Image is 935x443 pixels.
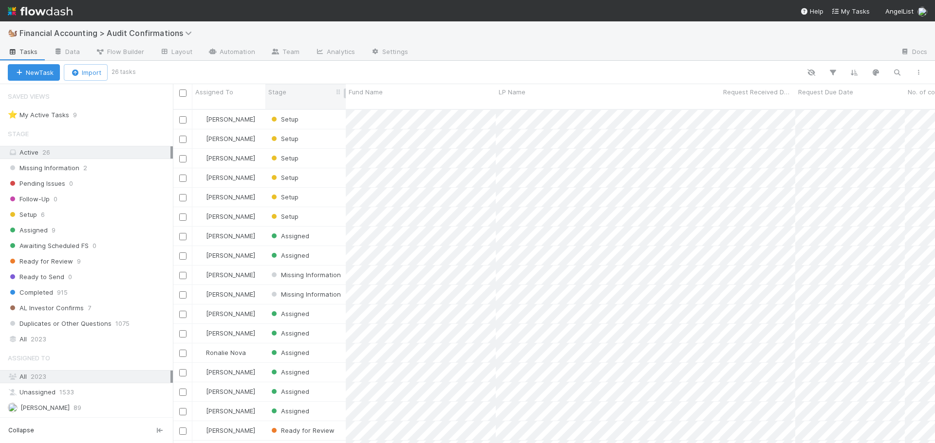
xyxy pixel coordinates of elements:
[8,286,53,299] span: Completed
[74,402,81,414] span: 89
[206,154,255,162] span: [PERSON_NAME]
[8,371,170,383] div: All
[269,232,309,240] span: Assigned
[8,193,50,205] span: Follow-Up
[179,389,187,396] input: Toggle Row Selected
[115,318,130,330] span: 1075
[179,330,187,337] input: Toggle Row Selected
[179,89,187,97] input: Toggle All Rows Selected
[196,173,255,182] div: [PERSON_NAME]
[196,231,255,241] div: [PERSON_NAME]
[179,213,187,221] input: Toggle Row Selected
[917,7,927,17] img: avatar_030f5503-c087-43c2-95d1-dd8963b2926c.png
[206,349,246,356] span: Ronalie Nova
[8,348,50,368] span: Assigned To
[269,114,299,124] div: Setup
[179,136,187,143] input: Toggle Row Selected
[196,192,255,202] div: [PERSON_NAME]
[179,252,187,260] input: Toggle Row Selected
[268,87,286,97] span: Stage
[269,271,341,279] span: Missing Information
[59,386,74,398] span: 1533
[8,426,34,435] span: Collapse
[8,302,84,314] span: AL Investor Confirms
[196,406,255,416] div: [PERSON_NAME]
[41,209,45,221] span: 6
[19,28,197,38] span: Financial Accounting > Audit Confirmations
[196,387,255,396] div: [PERSON_NAME]
[8,162,79,174] span: Missing Information
[269,154,299,162] span: Setup
[269,367,309,377] div: Assigned
[206,251,255,259] span: [PERSON_NAME]
[8,386,170,398] div: Unassigned
[263,45,307,60] a: Team
[197,135,205,142] img: avatar_487f705b-1efa-4920-8de6-14528bcda38c.png
[269,134,299,143] div: Setup
[197,368,205,376] img: avatar_b6a6ccf4-6160-40f7-90da-56c3221167ae.png
[77,255,81,267] span: 9
[269,426,335,434] span: Ready for Review
[8,124,29,143] span: Stage
[52,224,56,236] span: 9
[196,212,255,221] div: [PERSON_NAME]
[269,251,309,259] span: Assigned
[197,388,205,395] img: avatar_e5ec2f5b-afc7-4357-8cf1-2139873d70b1.png
[8,255,73,267] span: Ready for Review
[269,212,299,221] div: Setup
[8,333,170,345] div: All
[8,47,38,56] span: Tasks
[831,7,870,15] span: My Tasks
[206,388,255,395] span: [PERSON_NAME]
[8,29,18,37] span: 🐿️
[197,154,205,162] img: avatar_487f705b-1efa-4920-8de6-14528bcda38c.png
[8,271,64,283] span: Ready to Send
[8,87,50,106] span: Saved Views
[179,116,187,124] input: Toggle Row Selected
[269,192,299,202] div: Setup
[152,45,200,60] a: Layout
[31,372,46,380] span: 2023
[197,407,205,415] img: avatar_b6a6ccf4-6160-40f7-90da-56c3221167ae.png
[206,290,255,298] span: [PERSON_NAME]
[179,233,187,240] input: Toggle Row Selected
[112,68,136,76] small: 26 tasks
[196,328,255,338] div: [PERSON_NAME]
[197,290,205,298] img: avatar_487f705b-1efa-4920-8de6-14528bcda38c.png
[8,146,170,159] div: Active
[363,45,416,60] a: Settings
[20,404,70,411] span: [PERSON_NAME]
[269,250,309,260] div: Assigned
[206,193,255,201] span: [PERSON_NAME]
[197,426,205,434] img: avatar_030f5503-c087-43c2-95d1-dd8963b2926c.png
[64,64,108,81] button: Import
[206,232,255,240] span: [PERSON_NAME]
[269,310,309,318] span: Assigned
[179,311,187,318] input: Toggle Row Selected
[8,177,65,190] span: Pending Issues
[197,329,205,337] img: avatar_e5ec2f5b-afc7-4357-8cf1-2139873d70b1.png
[269,153,299,163] div: Setup
[269,425,335,435] div: Ready for Review
[196,309,255,319] div: [PERSON_NAME]
[269,270,341,280] div: Missing Information
[269,406,309,416] div: Assigned
[206,407,255,415] span: [PERSON_NAME]
[269,387,309,396] div: Assigned
[269,309,309,319] div: Assigned
[197,174,205,181] img: avatar_487f705b-1efa-4920-8de6-14528bcda38c.png
[206,213,255,220] span: [PERSON_NAME]
[269,231,309,241] div: Assigned
[57,286,68,299] span: 915
[8,240,89,252] span: Awaiting Scheduled FS
[307,45,363,60] a: Analytics
[893,45,935,60] a: Docs
[200,45,263,60] a: Automation
[499,87,525,97] span: LP Name
[197,232,205,240] img: avatar_487f705b-1efa-4920-8de6-14528bcda38c.png
[349,87,383,97] span: Fund Name
[31,333,46,345] span: 2023
[269,290,341,298] span: Missing Information
[269,328,309,338] div: Assigned
[196,250,255,260] div: [PERSON_NAME]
